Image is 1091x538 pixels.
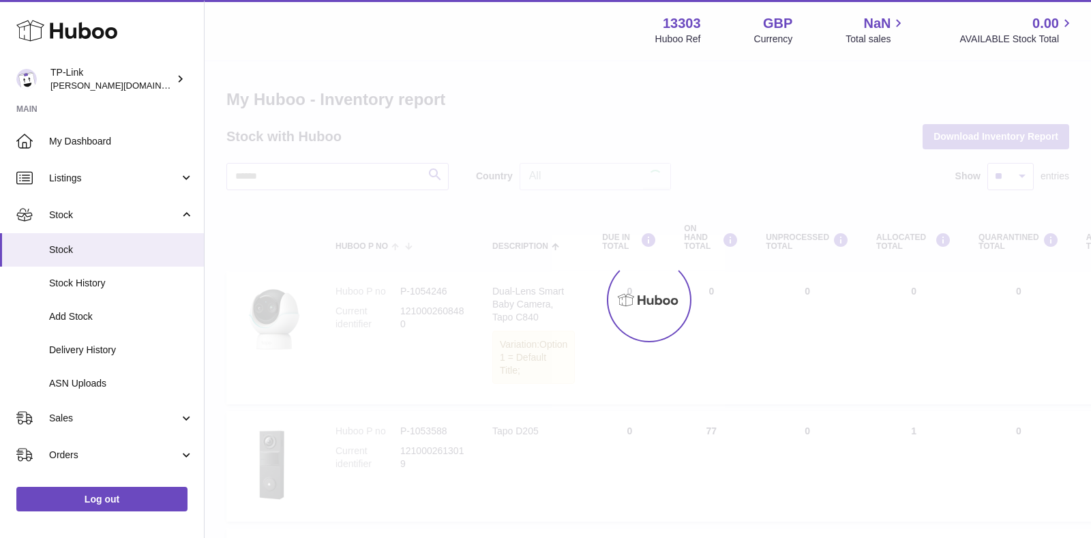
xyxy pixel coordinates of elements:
span: Orders [49,449,179,462]
span: AVAILABLE Stock Total [959,33,1075,46]
span: Sales [49,412,179,425]
img: susie.li@tp-link.com [16,69,37,89]
span: Stock [49,243,194,256]
span: Delivery History [49,344,194,357]
div: Currency [754,33,793,46]
span: Listings [49,172,179,185]
span: Stock History [49,277,194,290]
a: 0.00 AVAILABLE Stock Total [959,14,1075,46]
div: Huboo Ref [655,33,701,46]
span: [PERSON_NAME][DOMAIN_NAME][EMAIL_ADDRESS][DOMAIN_NAME] [50,80,344,91]
a: Log out [16,487,188,511]
span: 0.00 [1032,14,1059,33]
span: Total sales [846,33,906,46]
span: Stock [49,209,179,222]
a: NaN Total sales [846,14,906,46]
span: NaN [863,14,891,33]
div: TP-Link [50,66,173,92]
strong: 13303 [663,14,701,33]
span: ASN Uploads [49,377,194,390]
span: Add Stock [49,310,194,323]
span: My Dashboard [49,135,194,148]
strong: GBP [763,14,792,33]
